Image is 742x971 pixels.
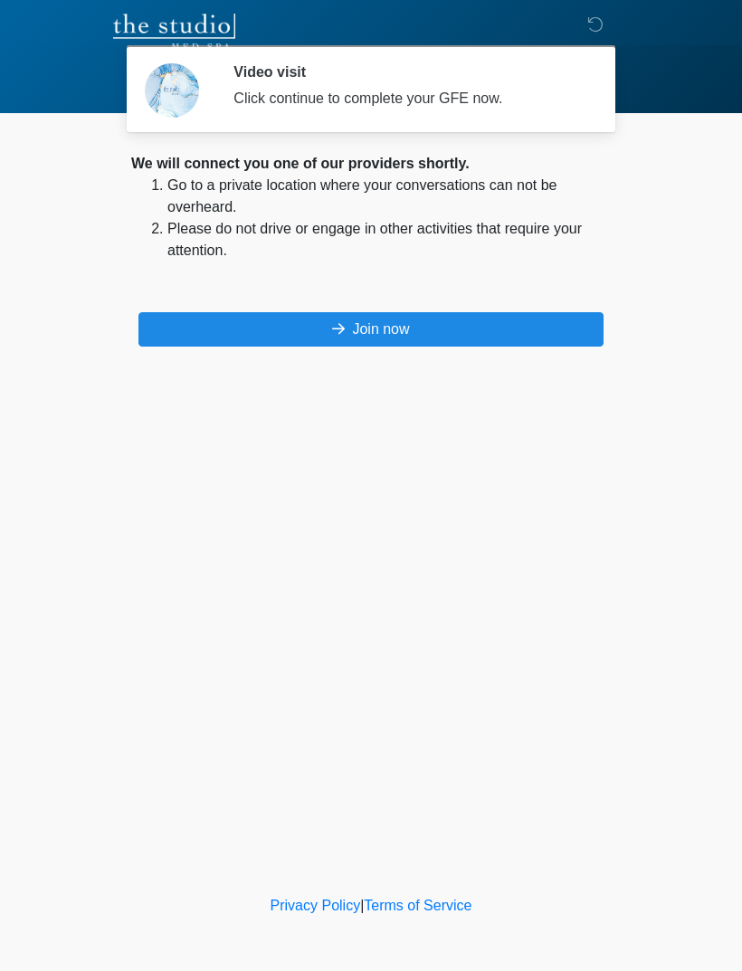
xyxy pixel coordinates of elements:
h2: Video visit [233,63,584,81]
a: Privacy Policy [271,898,361,913]
img: Agent Avatar [145,63,199,118]
a: Terms of Service [364,898,471,913]
img: The Studio Med Spa Logo [113,14,235,50]
div: We will connect you one of our providers shortly. [131,153,611,175]
a: | [360,898,364,913]
li: Go to a private location where your conversations can not be overheard. [167,175,611,218]
button: Join now [138,312,604,347]
div: Click continue to complete your GFE now. [233,88,584,109]
li: Please do not drive or engage in other activities that require your attention. [167,218,611,262]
